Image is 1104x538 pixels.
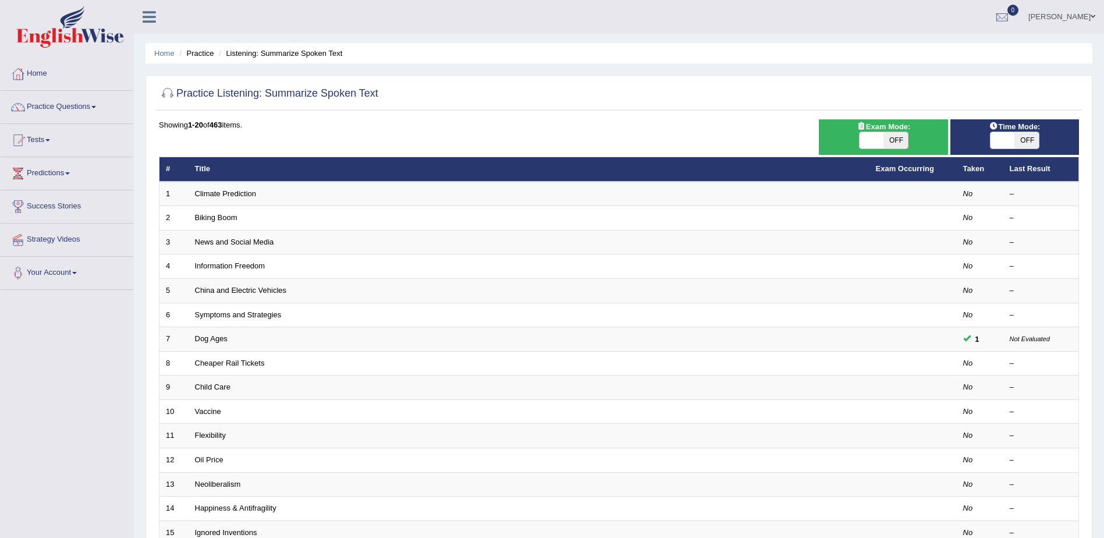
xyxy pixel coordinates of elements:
td: 2 [159,206,189,231]
a: News and Social Media [195,238,274,246]
a: Success Stories [1,190,133,220]
a: Oil Price [195,455,223,464]
em: No [963,431,973,440]
a: Biking Boom [195,213,237,222]
a: Flexibility [195,431,226,440]
em: No [963,286,973,295]
td: 4 [159,254,189,279]
div: – [1010,479,1073,490]
em: No [963,383,973,391]
td: 1 [159,182,189,206]
div: Show exams occurring in exams [819,119,947,155]
a: Information Freedom [195,261,265,270]
div: – [1010,261,1073,272]
em: No [963,359,973,367]
em: No [963,528,973,537]
div: – [1010,237,1073,248]
a: Cheaper Rail Tickets [195,359,265,367]
li: Practice [176,48,214,59]
th: Title [189,157,869,182]
div: – [1010,503,1073,514]
a: Happiness & Antifragility [195,504,276,512]
td: 13 [159,472,189,497]
a: Child Care [195,383,230,391]
a: Exam Occurring [876,164,934,173]
small: Not Evaluated [1010,335,1050,342]
td: 8 [159,351,189,376]
a: Home [1,58,133,87]
span: OFF [883,132,908,148]
a: Climate Prediction [195,189,257,198]
span: 0 [1007,5,1019,16]
a: Vaccine [195,407,221,416]
a: Home [154,49,175,58]
td: 7 [159,327,189,352]
em: No [963,189,973,198]
em: No [963,455,973,464]
div: – [1010,213,1073,224]
span: OFF [1014,132,1039,148]
em: No [963,261,973,270]
a: Dog Ages [195,334,228,343]
a: Symptoms and Strategies [195,310,282,319]
a: Tests [1,124,133,153]
td: 10 [159,399,189,424]
a: Predictions [1,157,133,186]
span: You can still take this question [971,333,984,345]
td: 14 [159,497,189,521]
em: No [963,504,973,512]
div: – [1010,310,1073,321]
th: Last Result [1003,157,1079,182]
div: – [1010,406,1073,417]
em: No [963,407,973,416]
a: Practice Questions [1,91,133,120]
div: – [1010,189,1073,200]
a: China and Electric Vehicles [195,286,287,295]
td: 11 [159,424,189,448]
td: 9 [159,376,189,400]
div: – [1010,455,1073,466]
div: – [1010,285,1073,296]
b: 1-20 [188,121,203,129]
div: – [1010,430,1073,441]
div: – [1010,382,1073,393]
span: Exam Mode: [852,121,915,133]
div: – [1010,358,1073,369]
td: 6 [159,303,189,327]
em: No [963,238,973,246]
em: No [963,213,973,222]
a: Ignored Inventions [195,528,257,537]
em: No [963,480,973,489]
td: 5 [159,279,189,303]
a: Your Account [1,257,133,286]
a: Strategy Videos [1,224,133,253]
td: 12 [159,448,189,472]
div: Showing of items. [159,119,1079,130]
td: 3 [159,230,189,254]
b: 463 [210,121,222,129]
h2: Practice Listening: Summarize Spoken Text [159,85,378,102]
li: Listening: Summarize Spoken Text [216,48,342,59]
th: # [159,157,189,182]
a: Neoliberalism [195,480,241,489]
th: Taken [957,157,1003,182]
em: No [963,310,973,319]
span: Time Mode: [984,121,1045,133]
